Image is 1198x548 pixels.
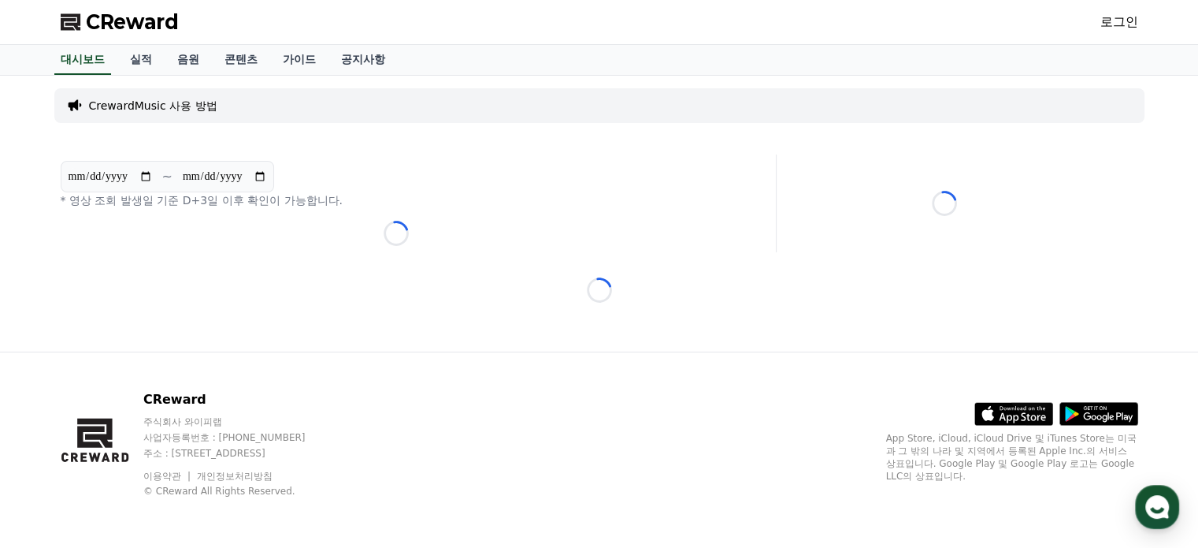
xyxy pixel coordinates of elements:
[212,45,270,75] a: 콘텐츠
[270,45,328,75] a: 가이드
[886,432,1138,483] p: App Store, iCloud, iCloud Drive 및 iTunes Store는 미국과 그 밖의 나라 및 지역에서 등록된 Apple Inc.의 서비스 상표입니다. Goo...
[162,167,172,186] p: ~
[61,9,179,35] a: CReward
[143,416,336,428] p: 주식회사 와이피랩
[143,485,336,498] p: © CReward All Rights Reserved.
[86,9,179,35] span: CReward
[143,447,336,460] p: 주소 : [STREET_ADDRESS]
[54,45,111,75] a: 대시보드
[143,471,193,482] a: 이용약관
[61,192,732,208] p: * 영상 조회 발생일 기준 D+3일 이후 확인이 가능합니다.
[144,442,163,454] span: 대화
[1100,13,1138,32] a: 로그인
[89,98,217,114] a: CrewardMusic 사용 방법
[203,417,302,457] a: 설정
[50,441,59,453] span: 홈
[143,431,336,444] p: 사업자등록번호 : [PHONE_NUMBER]
[5,417,104,457] a: 홈
[104,417,203,457] a: 대화
[117,45,165,75] a: 실적
[143,390,336,409] p: CReward
[165,45,212,75] a: 음원
[243,441,262,453] span: 설정
[197,471,273,482] a: 개인정보처리방침
[328,45,398,75] a: 공지사항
